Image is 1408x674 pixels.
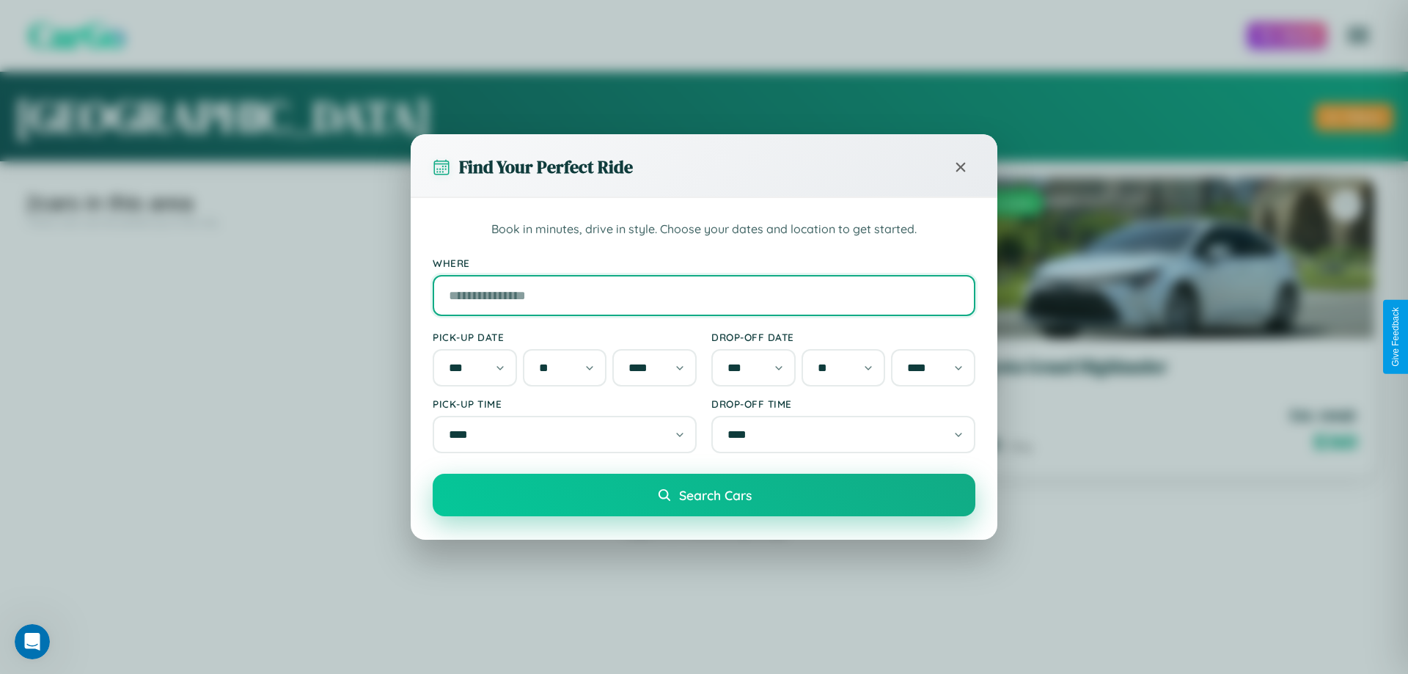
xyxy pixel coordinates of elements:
label: Drop-off Time [711,398,975,410]
label: Pick-up Date [433,331,697,343]
label: Drop-off Date [711,331,975,343]
h3: Find Your Perfect Ride [459,155,633,179]
button: Search Cars [433,474,975,516]
span: Search Cars [679,487,752,503]
p: Book in minutes, drive in style. Choose your dates and location to get started. [433,220,975,239]
label: Where [433,257,975,269]
label: Pick-up Time [433,398,697,410]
